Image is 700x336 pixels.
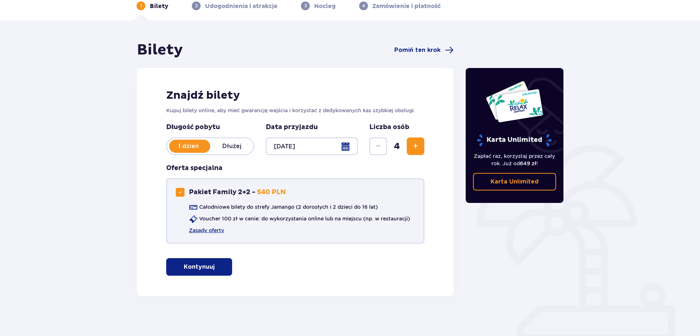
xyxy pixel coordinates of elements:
[199,203,378,211] p: Całodniowe bilety do strefy Jamango (2 dorosłych i 2 dzieci do 16 lat)
[407,137,424,155] button: Zwiększ
[166,88,424,102] h2: Znajdź bilety
[369,137,387,155] button: Zmniejsz
[485,80,544,123] img: Dwie karty całoroczne do Suntago z napisem 'UNLIMITED RELAX', na białym tle z tropikalnymi liśćmi...
[388,141,405,152] span: 4
[166,123,254,132] p: Długość pobytu
[372,2,441,10] p: Zamówienie i płatność
[192,1,278,10] div: 2Udogodnienia i atrakcje
[189,227,224,234] a: Zasady oferty
[166,258,232,276] button: Kontynuuj
[394,46,454,54] a: Pomiń ten krok
[491,178,539,186] p: Karta Unlimited
[476,134,552,147] p: Karta Unlimited
[369,123,409,132] p: Liczba osób
[140,3,142,9] p: 1
[189,188,256,197] p: Pakiet Family 2+2 -
[184,263,215,271] p: Kontynuuj
[473,152,556,167] p: Zapłać raz, korzystaj przez cały rok. Już od !
[150,2,168,10] p: Bilety
[137,1,168,10] div: 1Bilety
[195,3,198,9] p: 2
[473,173,556,190] a: Karta Unlimited
[257,188,286,197] p: 540 PLN
[304,3,307,9] p: 3
[166,164,223,173] h3: Oferta specjalna
[166,107,424,114] p: Kupuj bilety online, aby mieć gwarancję wejścia i korzystać z dedykowanych kas szybkiej obsługi.
[394,46,440,54] span: Pomiń ten krok
[167,142,210,150] p: 1 dzień
[199,215,410,222] p: Voucher 100 zł w cenie: do wykorzystania online lub na miejscu (np. w restauracji)
[362,3,365,9] p: 4
[520,161,536,166] span: 649 zł
[210,142,253,150] p: Dłużej
[301,1,336,10] div: 3Nocleg
[314,2,336,10] p: Nocleg
[359,1,441,10] div: 4Zamówienie i płatność
[137,41,183,59] h1: Bilety
[266,123,318,132] p: Data przyjazdu
[205,2,278,10] p: Udogodnienia i atrakcje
